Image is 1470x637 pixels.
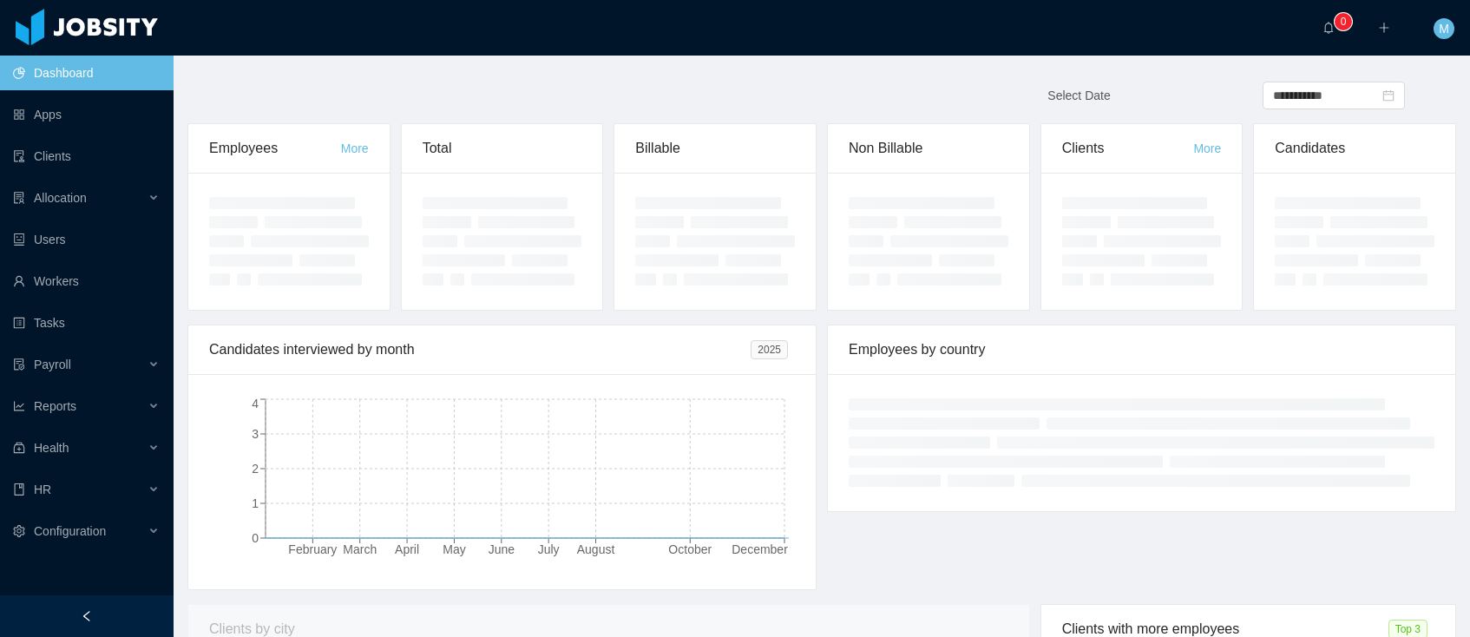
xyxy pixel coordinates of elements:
[732,542,788,556] tspan: December
[13,56,160,90] a: icon: pie-chartDashboard
[1335,13,1352,30] sup: 0
[13,442,25,454] i: icon: medicine-box
[1378,22,1390,34] i: icon: plus
[34,399,76,413] span: Reports
[13,264,160,299] a: icon: userWorkers
[13,139,160,174] a: icon: auditClients
[1439,18,1449,39] span: M
[1047,89,1110,102] span: Select Date
[209,325,751,374] div: Candidates interviewed by month
[209,124,341,173] div: Employees
[13,97,160,132] a: icon: appstoreApps
[13,305,160,340] a: icon: profileTasks
[252,462,259,476] tspan: 2
[341,141,369,155] a: More
[489,542,515,556] tspan: June
[34,524,106,538] span: Configuration
[849,325,1434,374] div: Employees by country
[13,400,25,412] i: icon: line-chart
[1062,124,1194,173] div: Clients
[252,496,259,510] tspan: 1
[252,397,259,410] tspan: 4
[849,124,1008,173] div: Non Billable
[13,483,25,496] i: icon: book
[668,542,712,556] tspan: October
[34,483,51,496] span: HR
[13,192,25,204] i: icon: solution
[395,542,419,556] tspan: April
[538,542,560,556] tspan: July
[34,441,69,455] span: Health
[288,542,337,556] tspan: February
[751,340,788,359] span: 2025
[577,542,615,556] tspan: August
[34,191,87,205] span: Allocation
[1275,124,1434,173] div: Candidates
[1382,89,1395,102] i: icon: calendar
[1193,141,1221,155] a: More
[635,124,795,173] div: Billable
[1322,22,1335,34] i: icon: bell
[343,542,377,556] tspan: March
[34,358,71,371] span: Payroll
[13,358,25,371] i: icon: file-protect
[252,531,259,545] tspan: 0
[13,525,25,537] i: icon: setting
[252,427,259,441] tspan: 3
[443,542,465,556] tspan: May
[13,222,160,257] a: icon: robotUsers
[423,124,582,173] div: Total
